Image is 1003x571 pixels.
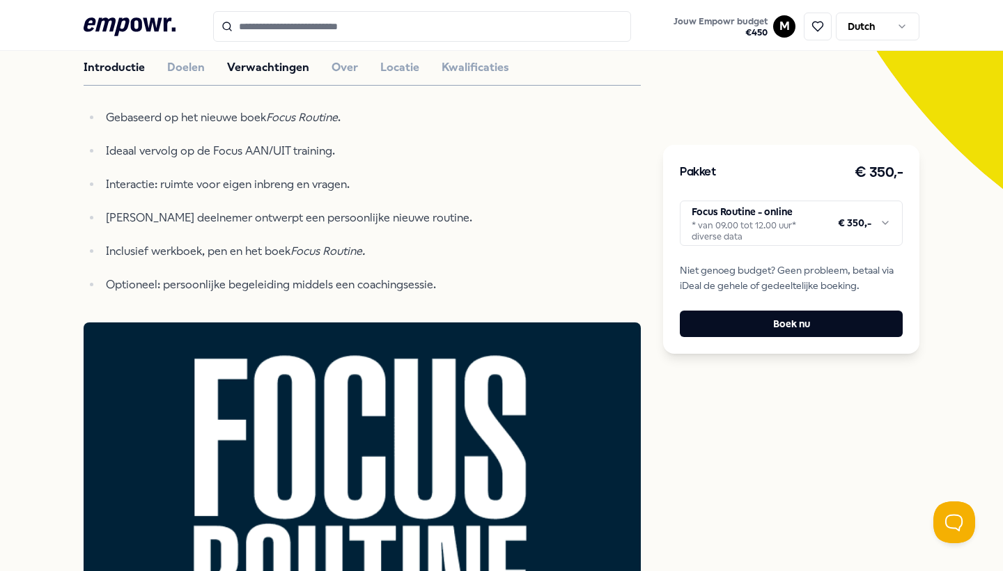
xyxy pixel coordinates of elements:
p: [PERSON_NAME] deelnemer ontwerpt een persoonlijke nieuwe routine. [106,208,536,228]
span: Jouw Empowr budget [674,16,768,27]
p: Interactie: ruimte voor eigen inbreng en vragen. [106,175,536,194]
input: Search for products, categories or subcategories [213,11,631,42]
h3: Pakket [680,164,716,182]
button: Kwalificaties [442,58,509,77]
a: Jouw Empowr budget€450 [668,12,773,41]
span: € 450 [674,27,768,38]
button: M [773,15,795,38]
button: Doelen [167,58,205,77]
span: Niet genoeg budget? Geen probleem, betaal via iDeal de gehele of gedeeltelijke boeking. [680,263,903,294]
p: Inclusief werkboek, pen en het boek [106,242,536,261]
button: Boek nu [680,311,903,337]
button: Locatie [380,58,419,77]
p: Optioneel: persoonlijke begeleiding middels een coachingsessie. [106,275,536,295]
button: Introductie [84,58,145,77]
p: Gebaseerd op het nieuwe boek . [106,108,536,127]
p: Ideaal vervolg op de Focus AAN/UIT training. [106,141,536,161]
h3: € 350,- [855,162,903,184]
em: Focus Routine. [290,244,365,258]
em: Focus Routine [266,111,338,124]
iframe: Help Scout Beacon - Open [933,501,975,543]
button: Over [332,58,358,77]
button: Verwachtingen [227,58,309,77]
button: Jouw Empowr budget€450 [671,13,770,41]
